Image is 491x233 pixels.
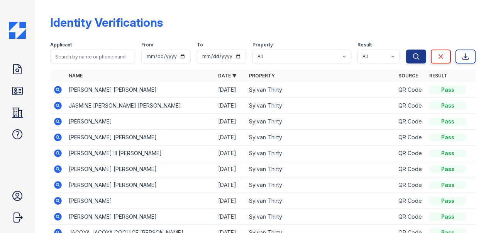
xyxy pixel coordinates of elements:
[395,193,426,209] td: QR Code
[66,161,215,177] td: [PERSON_NAME] [PERSON_NAME]
[69,73,83,79] a: Name
[66,177,215,193] td: [PERSON_NAME] [PERSON_NAME]
[429,213,466,221] div: Pass
[246,82,395,98] td: Sylvan Thirty
[395,161,426,177] td: QR Code
[66,146,215,161] td: [PERSON_NAME] III [PERSON_NAME]
[215,177,246,193] td: [DATE]
[215,161,246,177] td: [DATE]
[429,86,466,94] div: Pass
[215,146,246,161] td: [DATE]
[215,114,246,130] td: [DATE]
[66,193,215,209] td: [PERSON_NAME]
[66,130,215,146] td: [PERSON_NAME] [PERSON_NAME]
[246,209,395,225] td: Sylvan Thirty
[395,98,426,114] td: QR Code
[246,130,395,146] td: Sylvan Thirty
[398,73,418,79] a: Source
[215,193,246,209] td: [DATE]
[246,161,395,177] td: Sylvan Thirty
[249,73,275,79] a: Property
[9,22,26,39] img: CE_Icon_Blue-c292c112584629df590d857e76928e9f676e5b41ef8f769ba2f05ee15b207248.png
[246,98,395,114] td: Sylvan Thirty
[429,165,466,173] div: Pass
[66,82,215,98] td: [PERSON_NAME] [PERSON_NAME]
[252,42,273,48] label: Property
[141,42,153,48] label: From
[215,209,246,225] td: [DATE]
[66,98,215,114] td: JASMINE [PERSON_NAME] [PERSON_NAME]
[395,146,426,161] td: QR Code
[246,146,395,161] td: Sylvan Thirty
[218,73,237,79] a: Date ▼
[395,130,426,146] td: QR Code
[429,102,466,110] div: Pass
[395,209,426,225] td: QR Code
[246,114,395,130] td: Sylvan Thirty
[357,42,372,48] label: Result
[395,114,426,130] td: QR Code
[50,15,163,29] div: Identity Verifications
[429,73,447,79] a: Result
[429,181,466,189] div: Pass
[246,193,395,209] td: Sylvan Thirty
[429,134,466,141] div: Pass
[66,209,215,225] td: [PERSON_NAME] [PERSON_NAME]
[429,118,466,125] div: Pass
[215,98,246,114] td: [DATE]
[395,82,426,98] td: QR Code
[66,114,215,130] td: [PERSON_NAME]
[215,130,246,146] td: [DATE]
[395,177,426,193] td: QR Code
[429,197,466,205] div: Pass
[429,149,466,157] div: Pass
[197,42,203,48] label: To
[215,82,246,98] td: [DATE]
[246,177,395,193] td: Sylvan Thirty
[50,50,135,63] input: Search by name or phone number
[50,42,72,48] label: Applicant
